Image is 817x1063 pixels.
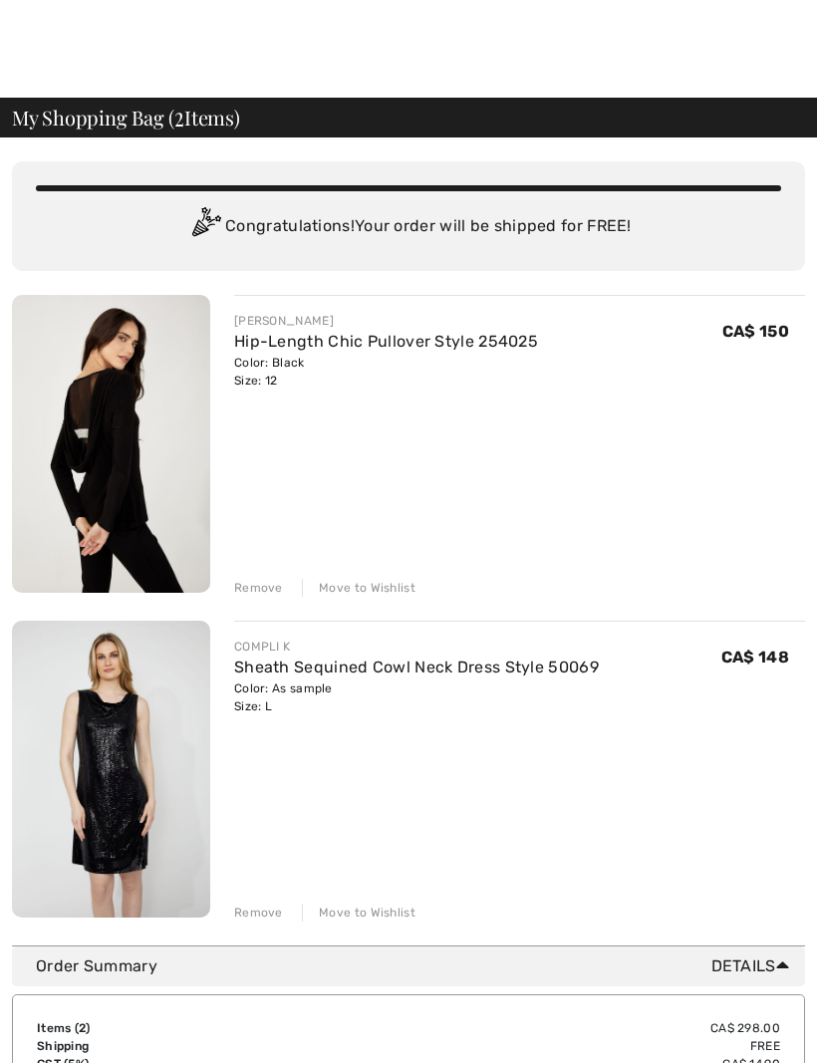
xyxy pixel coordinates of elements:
span: 2 [174,103,184,129]
div: Remove [234,904,283,922]
img: Congratulation2.svg [185,207,225,247]
div: Move to Wishlist [302,579,415,597]
span: CA$ 148 [721,648,789,666]
td: CA$ 298.00 [357,1019,780,1037]
a: Hip-Length Chic Pullover Style 254025 [234,332,538,351]
div: Move to Wishlist [302,904,415,922]
td: Items ( ) [37,1019,357,1037]
div: Congratulations! Your order will be shipped for FREE! [36,207,781,247]
div: Order Summary [36,954,797,978]
span: 2 [79,1021,86,1035]
td: Free [357,1037,780,1055]
span: CA$ 150 [722,322,789,341]
span: Details [711,954,797,978]
div: COMPLI K [234,638,599,656]
div: Remove [234,579,283,597]
img: Sheath Sequined Cowl Neck Dress Style 50069 [12,621,210,919]
div: Color: Black Size: 12 [234,354,538,390]
div: [PERSON_NAME] [234,312,538,330]
td: Shipping [37,1037,357,1055]
span: My Shopping Bag ( Items) [12,108,240,128]
div: Color: As sample Size: L [234,679,599,715]
img: Hip-Length Chic Pullover Style 254025 [12,295,210,593]
a: Sheath Sequined Cowl Neck Dress Style 50069 [234,658,599,676]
